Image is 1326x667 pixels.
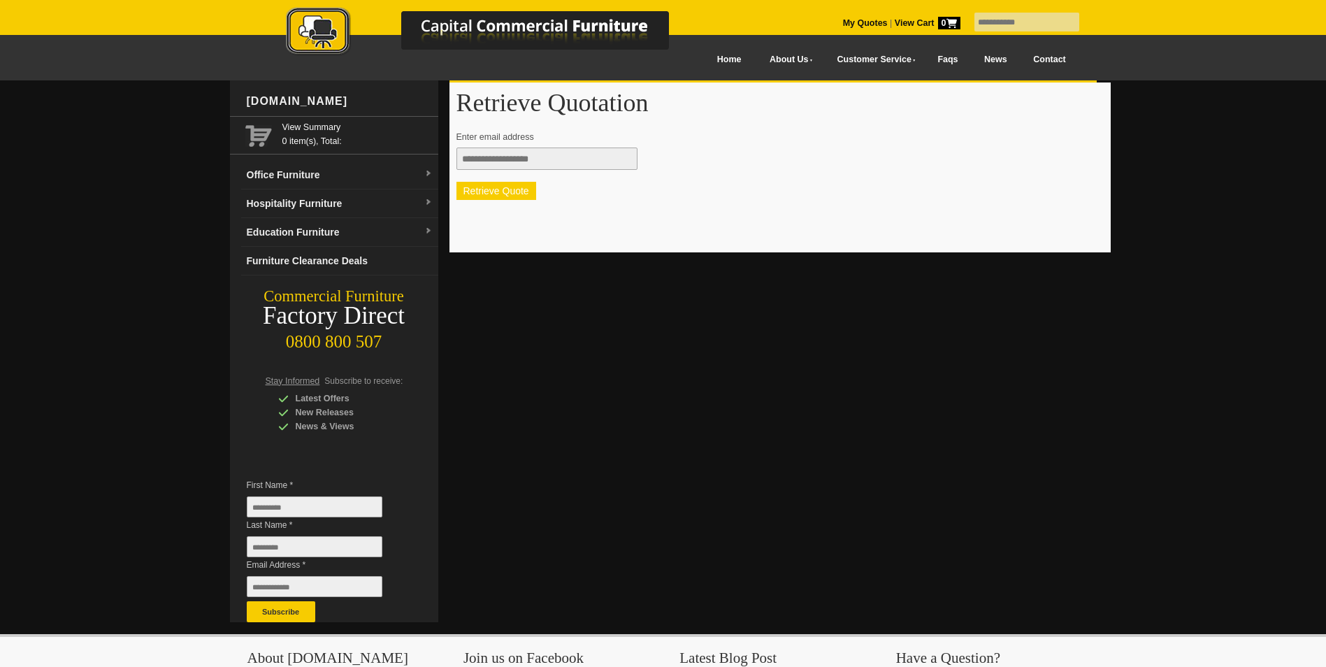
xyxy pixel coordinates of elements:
[247,576,382,597] input: Email Address *
[247,496,382,517] input: First Name *
[456,182,536,200] button: Retrieve Quote
[754,44,821,76] a: About Us
[892,18,960,28] a: View Cart0
[241,247,438,275] a: Furniture Clearance Deals
[282,120,433,134] a: View Summary
[247,536,382,557] input: Last Name *
[247,7,737,62] a: Capital Commercial Furniture Logo
[278,392,411,406] div: Latest Offers
[456,130,1090,144] p: Enter email address
[230,306,438,326] div: Factory Direct
[241,189,438,218] a: Hospitality Furnituredropdown
[266,376,320,386] span: Stay Informed
[241,218,438,247] a: Education Furnituredropdown
[424,170,433,178] img: dropdown
[282,120,433,146] span: 0 item(s), Total:
[456,89,1104,116] h1: Retrieve Quotation
[925,44,972,76] a: Faqs
[241,80,438,122] div: [DOMAIN_NAME]
[247,478,403,492] span: First Name *
[971,44,1020,76] a: News
[324,376,403,386] span: Subscribe to receive:
[230,325,438,352] div: 0800 800 507
[821,44,924,76] a: Customer Service
[843,18,888,28] a: My Quotes
[895,18,960,28] strong: View Cart
[278,406,411,419] div: New Releases
[241,161,438,189] a: Office Furnituredropdown
[424,227,433,236] img: dropdown
[247,518,403,532] span: Last Name *
[424,199,433,207] img: dropdown
[938,17,960,29] span: 0
[278,419,411,433] div: News & Views
[247,558,403,572] span: Email Address *
[230,287,438,306] div: Commercial Furniture
[247,601,315,622] button: Subscribe
[247,7,737,58] img: Capital Commercial Furniture Logo
[1020,44,1079,76] a: Contact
